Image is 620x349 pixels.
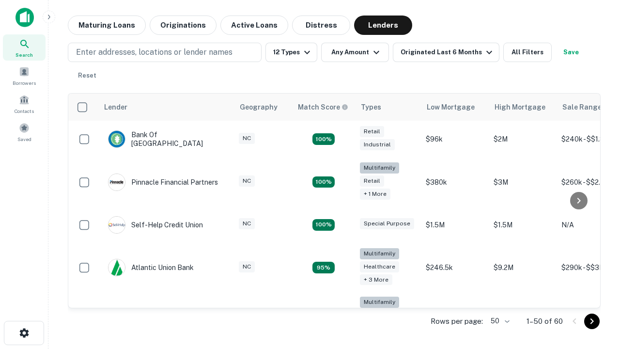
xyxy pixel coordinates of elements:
div: Special Purpose [360,218,414,229]
div: NC [239,218,255,229]
th: Low Mortgage [421,94,489,121]
td: $9.2M [489,243,557,292]
button: Enter addresses, locations or lender names [68,43,262,62]
div: Industrial [360,139,395,150]
div: Matching Properties: 9, hasApolloMatch: undefined [312,262,335,273]
div: NC [239,261,255,272]
div: Lender [104,101,127,113]
div: Retail [360,126,384,137]
div: Self-help Credit Union [108,216,203,234]
div: Originated Last 6 Months [401,47,495,58]
th: Capitalize uses an advanced AI algorithm to match your search with the best lender. The match sco... [292,94,355,121]
button: All Filters [503,43,552,62]
div: High Mortgage [495,101,545,113]
div: Multifamily [360,162,399,174]
div: 50 [487,314,511,328]
span: Contacts [15,107,34,115]
div: Healthcare [360,261,399,272]
button: Active Loans [220,16,288,35]
div: + 1 more [360,189,390,200]
div: Sale Range [562,101,602,113]
p: 1–50 of 60 [527,316,563,327]
div: Atlantic Union Bank [108,259,194,276]
button: Save your search to get updates of matches that match your search criteria. [556,43,587,62]
img: capitalize-icon.png [15,8,34,27]
div: Geography [240,101,278,113]
th: Lender [98,94,234,121]
span: Borrowers [13,79,36,87]
div: NC [239,133,255,144]
div: Multifamily [360,248,399,259]
div: Matching Properties: 11, hasApolloMatch: undefined [312,219,335,231]
a: Contacts [3,91,46,117]
p: Rows per page: [431,316,483,327]
button: Lenders [354,16,412,35]
td: $3.2M [489,292,557,341]
button: Reset [72,66,103,85]
div: Capitalize uses an advanced AI algorithm to match your search with the best lender. The match sco... [298,102,348,112]
td: $2M [489,121,557,158]
td: $1.5M [489,206,557,243]
button: Distress [292,16,350,35]
div: Matching Properties: 15, hasApolloMatch: undefined [312,133,335,145]
button: Any Amount [321,43,389,62]
div: Matching Properties: 17, hasApolloMatch: undefined [312,176,335,188]
td: $3M [489,158,557,206]
th: Geography [234,94,292,121]
a: Search [3,34,46,61]
button: Maturing Loans [68,16,146,35]
div: The Fidelity Bank [108,308,186,325]
iframe: Chat Widget [572,240,620,287]
div: Retail [360,175,384,187]
button: Originations [150,16,217,35]
div: Pinnacle Financial Partners [108,174,218,191]
img: picture [108,259,125,276]
a: Borrowers [3,63,46,89]
h6: Match Score [298,102,346,112]
img: picture [108,131,125,147]
th: High Mortgage [489,94,557,121]
td: $380k [421,158,489,206]
div: + 3 more [360,274,392,286]
th: Types [355,94,421,121]
div: Types [361,101,381,113]
a: Saved [3,119,46,145]
div: Bank Of [GEOGRAPHIC_DATA] [108,130,224,148]
button: Go to next page [584,314,600,329]
td: $1.5M [421,206,489,243]
img: picture [108,174,125,190]
p: Enter addresses, locations or lender names [76,47,232,58]
div: Multifamily [360,297,399,308]
button: Originated Last 6 Months [393,43,499,62]
td: $246k [421,292,489,341]
td: $96k [421,121,489,158]
button: 12 Types [265,43,317,62]
div: NC [239,175,255,187]
td: $246.5k [421,243,489,292]
span: Saved [17,135,31,143]
img: picture [108,217,125,233]
span: Search [15,51,33,59]
div: Low Mortgage [427,101,475,113]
